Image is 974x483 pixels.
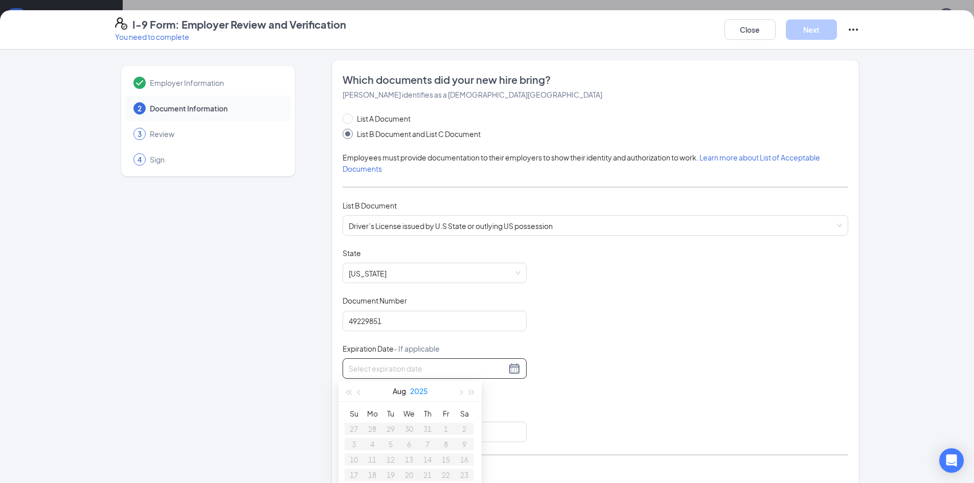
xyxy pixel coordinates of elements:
[353,128,485,140] span: List B Document and List C Document
[353,113,415,124] span: List A Document
[343,295,407,306] span: Document Number
[138,129,142,139] span: 3
[343,248,361,258] span: State
[349,216,842,235] span: Driver’s License issued by U.S State or outlying US possession
[343,343,440,354] span: Expiration Date
[345,406,363,421] th: Su
[400,406,418,421] th: We
[381,406,400,421] th: Tu
[150,129,281,139] span: Review
[939,448,964,473] div: Open Intercom Messenger
[410,381,428,401] button: 2025
[724,19,776,40] button: Close
[132,17,346,32] h4: I-9 Form: Employer Review and Verification
[394,344,440,353] span: - If applicable
[138,154,142,165] span: 4
[150,103,281,113] span: Document Information
[138,103,142,113] span: 2
[393,381,406,401] button: Aug
[343,73,848,87] span: Which documents did your new hire bring?
[133,77,146,89] svg: Checkmark
[455,406,473,421] th: Sa
[349,363,506,374] input: Select expiration date
[115,32,346,42] p: You need to complete
[437,406,455,421] th: Fr
[115,17,127,30] svg: FormI9EVerifyIcon
[786,19,837,40] button: Next
[150,154,281,165] span: Sign
[349,263,520,283] span: Texas
[847,24,859,36] svg: Ellipses
[150,78,281,88] span: Employer Information
[363,406,381,421] th: Mo
[418,406,437,421] th: Th
[343,153,820,173] span: Employees must provide documentation to their employers to show their identity and authorization ...
[343,201,397,210] span: List B Document
[343,90,602,99] span: [PERSON_NAME] identifies as a [DEMOGRAPHIC_DATA][GEOGRAPHIC_DATA]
